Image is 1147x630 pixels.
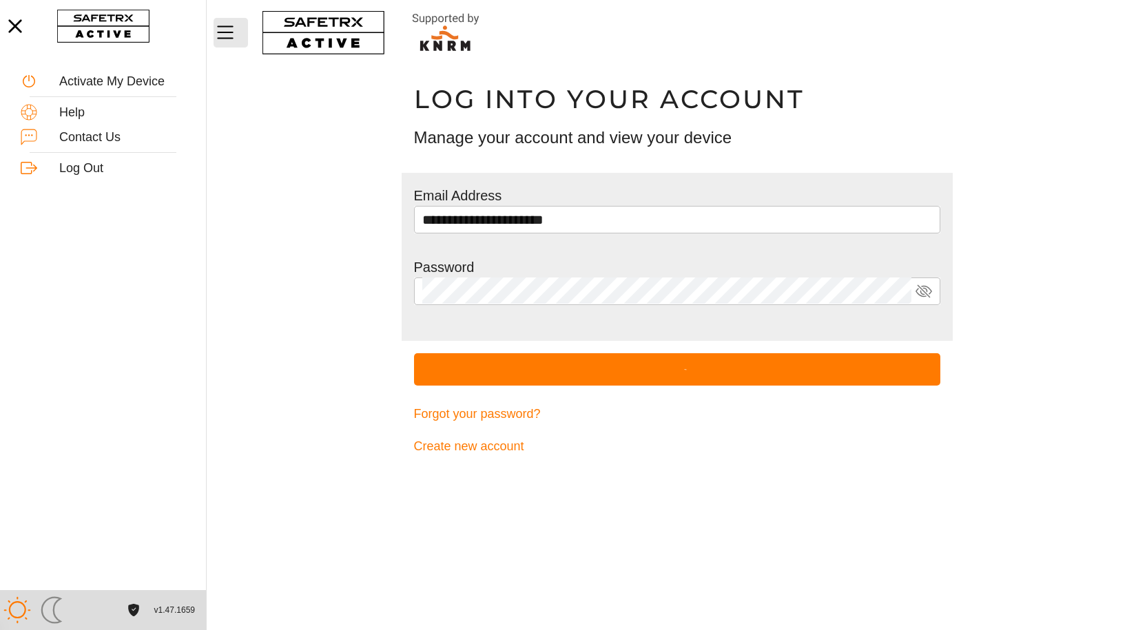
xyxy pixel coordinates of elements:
[414,398,940,430] a: Forgot your password?
[154,603,195,618] span: v1.47.1659
[414,436,524,457] span: Create new account
[59,74,185,90] div: Activate My Device
[414,126,940,149] h3: Manage your account and view your device
[214,18,248,47] button: Menu
[59,105,185,120] div: Help
[414,403,541,425] span: Forgot your password?
[414,188,502,203] label: Email Address
[414,430,940,463] a: Create new account
[414,83,940,115] h1: Log into your account
[21,129,37,145] img: ContactUs.svg
[59,161,185,176] div: Log Out
[38,596,65,624] img: ModeDark.svg
[21,104,37,120] img: Help.svg
[414,260,475,275] label: Password
[3,596,31,624] img: ModeLight.svg
[396,10,495,55] img: RescueLogo.svg
[146,599,203,622] button: v1.47.1659
[124,604,143,616] a: License Agreement
[59,130,185,145] div: Contact Us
